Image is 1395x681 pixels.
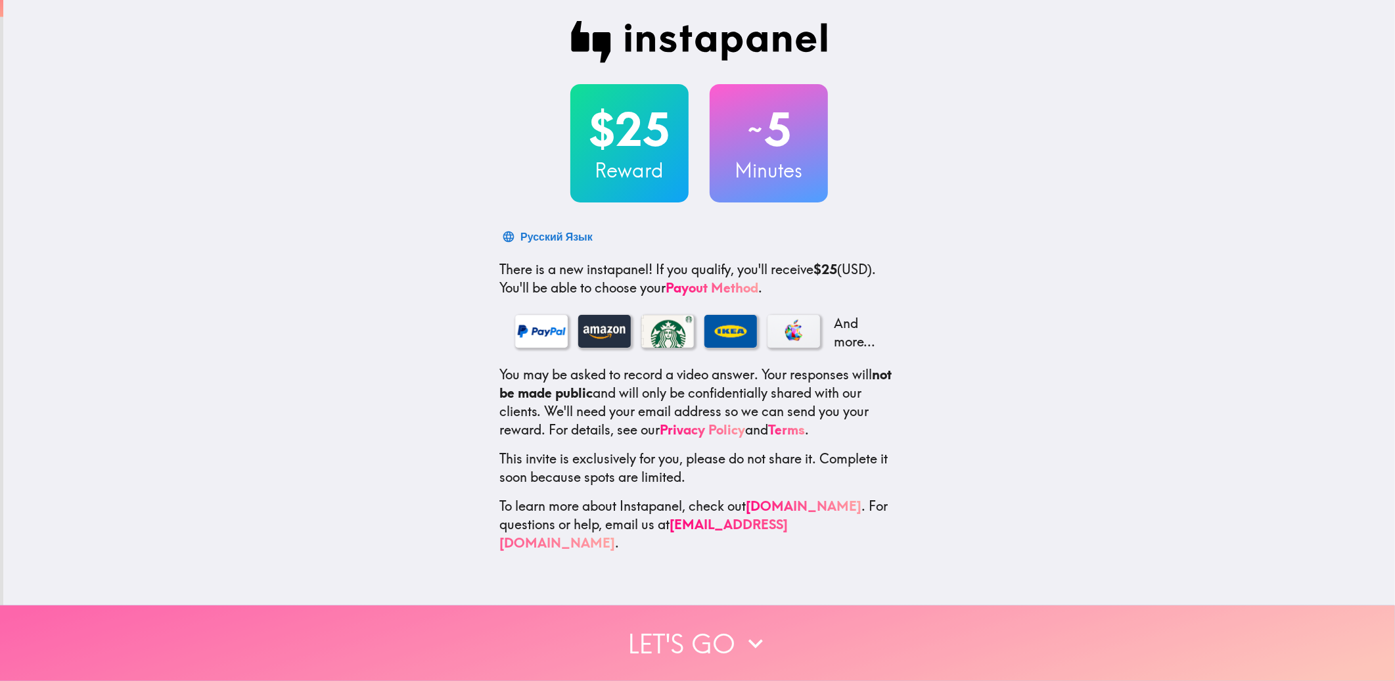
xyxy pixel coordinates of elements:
[499,223,598,250] button: Русский Язык
[499,260,899,297] p: If you qualify, you'll receive (USD) . You'll be able to choose your .
[520,227,593,246] div: Русский Язык
[499,261,652,277] span: There is a new instapanel!
[570,103,689,156] h2: $25
[570,156,689,184] h3: Reward
[570,21,828,63] img: Instapanel
[710,156,828,184] h3: Minutes
[710,103,828,156] h2: 5
[813,261,837,277] b: $25
[746,498,861,514] a: [DOMAIN_NAME]
[499,497,899,552] p: To learn more about Instapanel, check out . For questions or help, email us at .
[499,516,788,551] a: [EMAIL_ADDRESS][DOMAIN_NAME]
[666,279,758,296] a: Payout Method
[746,110,764,149] span: ~
[499,450,899,486] p: This invite is exclusively for you, please do not share it. Complete it soon because spots are li...
[499,365,899,439] p: You may be asked to record a video answer. Your responses will and will only be confidentially sh...
[831,314,883,351] p: And more...
[660,421,745,438] a: Privacy Policy
[768,421,805,438] a: Terms
[499,366,892,401] b: not be made public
